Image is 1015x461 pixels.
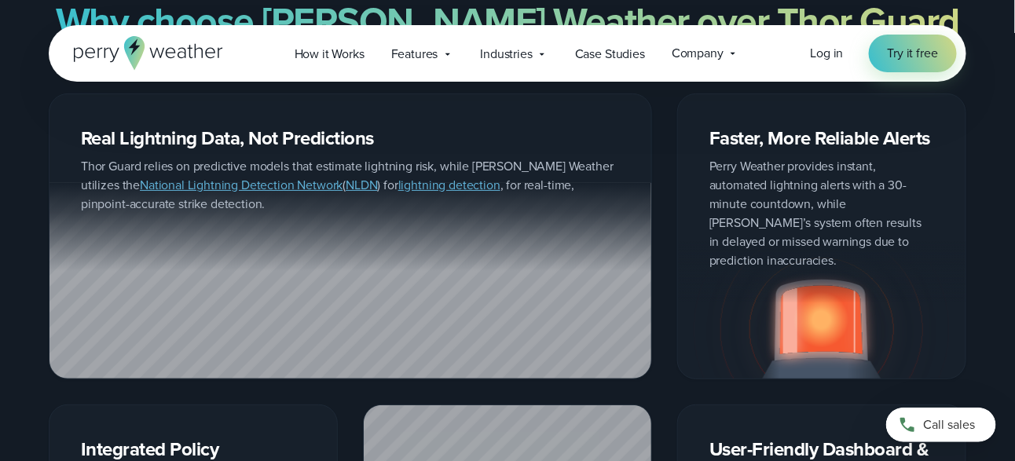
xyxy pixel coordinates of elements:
[923,415,975,434] span: Call sales
[562,38,658,70] a: Case Studies
[481,45,533,64] span: Industries
[140,176,343,194] a: National Lightning Detection Network
[281,38,378,70] a: How it Works
[391,45,438,64] span: Features
[398,176,500,194] a: lightning detection
[295,45,365,64] span: How it Works
[672,44,724,63] span: Company
[575,45,645,64] span: Case Studies
[886,408,996,442] a: Call sales
[869,35,957,72] a: Try it free
[811,44,844,62] span: Log in
[346,176,377,194] a: NLDN
[81,157,620,214] p: Thor Guard relies on predictive models that estimate lightning risk, while [PERSON_NAME] Weather ...
[678,241,966,379] img: lightning alert
[888,44,938,63] span: Try it free
[811,44,844,63] a: Log in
